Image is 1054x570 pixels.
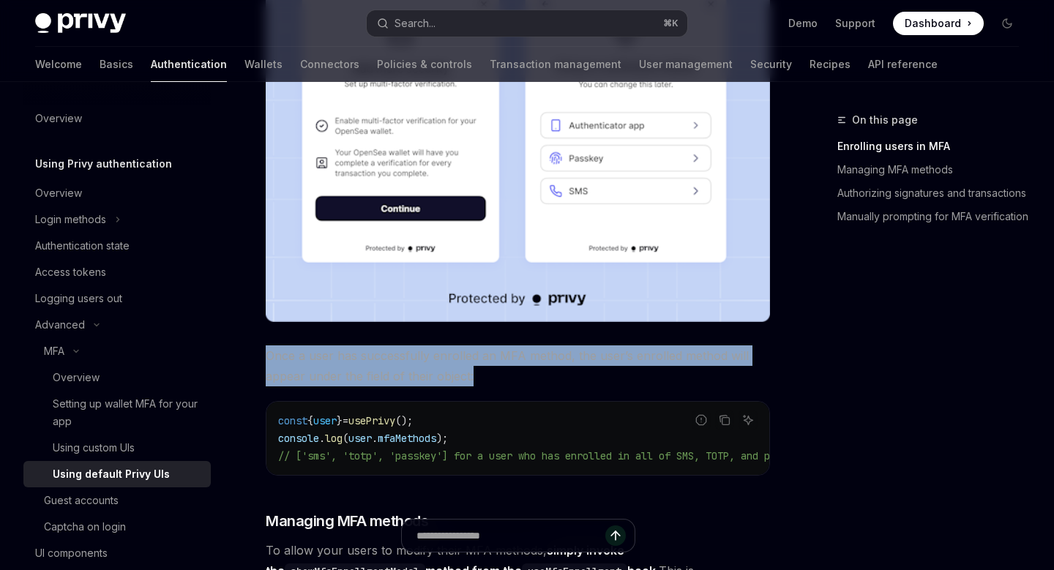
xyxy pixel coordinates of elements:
[35,47,82,82] a: Welcome
[266,345,770,386] span: Once a user has successfully enrolled an MFA method, the user’s enrolled method will appear under...
[395,414,413,427] span: ();
[337,414,343,427] span: }
[23,338,211,364] button: Toggle MFA section
[53,369,100,386] div: Overview
[35,263,106,281] div: Access tokens
[837,181,1031,205] a: Authorizing signatures and transactions
[313,414,337,427] span: user
[905,16,961,31] span: Dashboard
[377,47,472,82] a: Policies & controls
[348,414,395,427] span: usePrivy
[244,47,283,82] a: Wallets
[300,47,359,82] a: Connectors
[348,432,372,445] span: user
[35,13,126,34] img: dark logo
[53,439,135,457] div: Using custom UIs
[53,465,170,483] div: Using default Privy UIs
[490,47,621,82] a: Transaction management
[810,47,851,82] a: Recipes
[639,47,733,82] a: User management
[151,47,227,82] a: Authentication
[23,461,211,487] a: Using default Privy UIs
[372,432,378,445] span: .
[44,342,64,360] div: MFA
[23,259,211,285] a: Access tokens
[266,511,428,531] span: Managing MFA methods
[715,410,734,430] button: Copy the contents from the code block
[35,237,130,255] div: Authentication state
[23,312,211,338] button: Toggle Advanced section
[343,414,348,427] span: =
[23,435,211,461] a: Using custom UIs
[35,110,82,127] div: Overview
[692,410,711,430] button: Report incorrect code
[53,395,202,430] div: Setting up wallet MFA for your app
[35,290,122,307] div: Logging users out
[663,18,679,29] span: ⌘ K
[325,432,343,445] span: log
[278,414,307,427] span: const
[35,316,85,334] div: Advanced
[23,540,211,566] a: UI components
[23,514,211,540] a: Captcha on login
[837,158,1031,181] a: Managing MFA methods
[23,233,211,259] a: Authentication state
[395,15,436,32] div: Search...
[868,47,938,82] a: API reference
[35,184,82,202] div: Overview
[278,432,319,445] span: console
[788,16,818,31] a: Demo
[893,12,984,35] a: Dashboard
[436,432,448,445] span: );
[23,364,211,391] a: Overview
[367,10,687,37] button: Open search
[44,492,119,509] div: Guest accounts
[837,135,1031,158] a: Enrolling users in MFA
[44,518,126,536] div: Captcha on login
[23,487,211,514] a: Guest accounts
[416,520,605,552] input: Ask a question...
[852,111,918,129] span: On this page
[35,211,106,228] div: Login methods
[23,180,211,206] a: Overview
[378,432,436,445] span: mfaMethods
[278,449,829,462] span: // ['sms', 'totp', 'passkey'] for a user who has enrolled in all of SMS, TOTP, and passkey MFA
[739,410,758,430] button: Ask AI
[307,414,313,427] span: {
[23,285,211,312] a: Logging users out
[35,544,108,562] div: UI components
[605,525,626,546] button: Send message
[23,391,211,435] a: Setting up wallet MFA for your app
[750,47,792,82] a: Security
[23,206,211,233] button: Toggle Login methods section
[35,155,172,173] h5: Using Privy authentication
[100,47,133,82] a: Basics
[837,205,1031,228] a: Manually prompting for MFA verification
[343,432,348,445] span: (
[835,16,875,31] a: Support
[319,432,325,445] span: .
[23,105,211,132] a: Overview
[995,12,1019,35] button: Toggle dark mode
